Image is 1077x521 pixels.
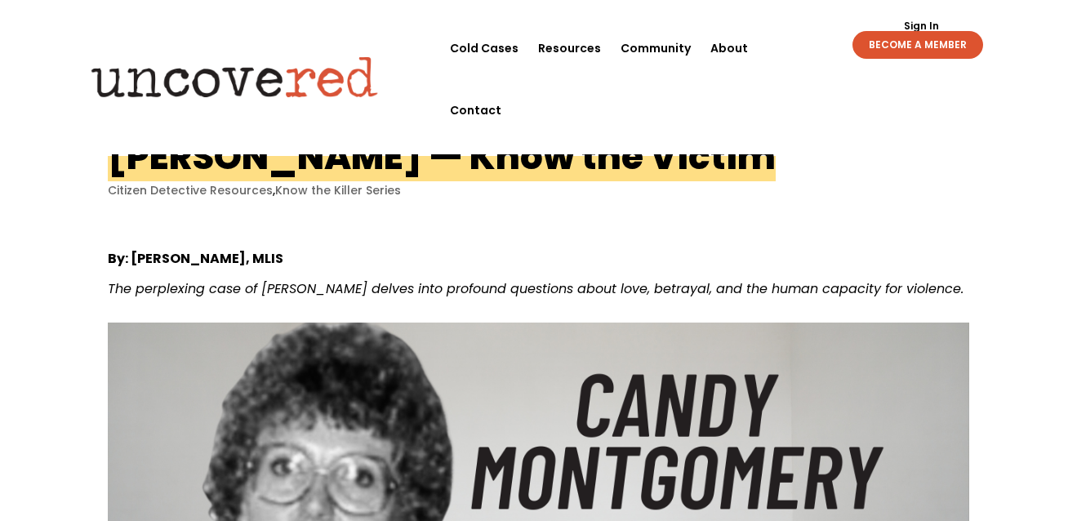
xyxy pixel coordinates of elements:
a: Community [621,17,691,79]
span: The perplexing case of [PERSON_NAME] delves into profound questions about love, betrayal, and the... [108,279,964,298]
a: BECOME A MEMBER [852,31,983,59]
a: Citizen Detective Resources [108,182,273,198]
h1: [PERSON_NAME] — Know the Victim [108,131,776,181]
img: Uncovered logo [78,45,392,109]
a: Know the Killer Series [275,182,401,198]
a: About [710,17,748,79]
a: Cold Cases [450,17,518,79]
a: Resources [538,17,601,79]
a: Contact [450,79,501,141]
a: Sign In [895,21,948,31]
strong: By: [PERSON_NAME], MLIS [108,249,283,268]
p: , [108,183,969,198]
